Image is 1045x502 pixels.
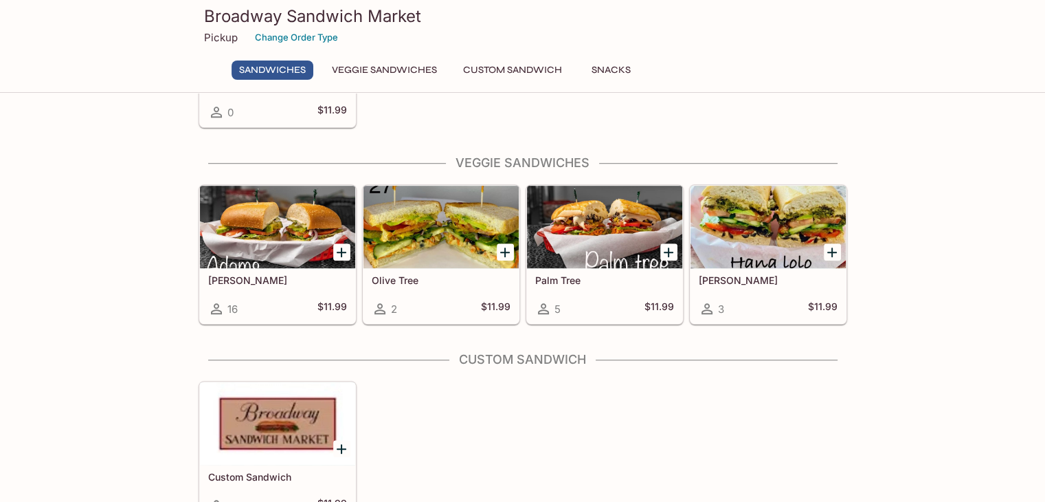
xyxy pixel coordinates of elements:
[690,185,846,324] a: [PERSON_NAME]3$11.99
[526,185,683,324] a: Palm Tree5$11.99
[333,243,350,261] button: Add Adams
[199,352,847,367] h4: Custom Sandwich
[660,243,677,261] button: Add Palm Tree
[204,6,842,27] h3: Broadway Sandwich Market
[718,303,724,316] span: 3
[554,303,561,316] span: 5
[200,382,355,465] div: Custom Sandwich
[317,301,347,317] h5: $11.99
[481,301,510,317] h5: $11.99
[497,243,514,261] button: Add Olive Tree
[333,440,350,457] button: Add Custom Sandwich
[391,303,397,316] span: 2
[208,274,347,286] h5: [PERSON_NAME]
[363,185,519,324] a: Olive Tree2$11.99
[324,61,445,80] button: Veggie Sandwiches
[199,155,847,171] h4: Veggie Sandwiches
[372,274,510,286] h5: Olive Tree
[527,186,682,268] div: Palm Tree
[824,243,841,261] button: Add Hana Lolo
[363,186,519,268] div: Olive Tree
[200,186,355,268] div: Adams
[581,61,642,80] button: Snacks
[227,303,238,316] span: 16
[699,274,838,286] h5: [PERSON_NAME]
[808,301,838,317] h5: $11.99
[317,104,347,120] h5: $11.99
[456,61,570,80] button: Custom Sandwich
[227,106,234,119] span: 0
[690,186,846,268] div: Hana Lolo
[199,185,356,324] a: [PERSON_NAME]16$11.99
[204,31,238,44] p: Pickup
[208,471,347,483] h5: Custom Sandwich
[535,274,674,286] h5: Palm Tree
[644,301,674,317] h5: $11.99
[232,61,313,80] button: Sandwiches
[249,27,344,48] button: Change Order Type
